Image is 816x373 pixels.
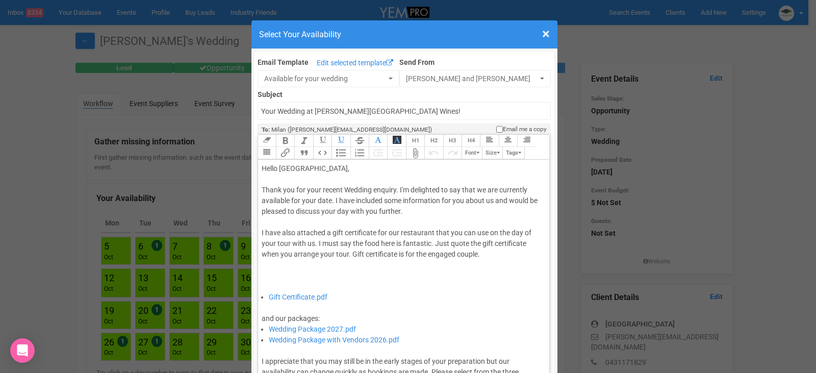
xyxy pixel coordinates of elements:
[468,137,475,144] span: H4
[406,73,538,84] span: [PERSON_NAME] and [PERSON_NAME]
[264,73,386,84] span: Available for your wedding
[262,163,543,174] div: Hello [GEOGRAPHIC_DATA],
[443,135,462,147] button: Heading 3
[399,55,551,67] label: Send From
[259,28,550,41] h4: Select Your Availability
[499,135,517,147] button: Align Center
[269,336,399,344] a: Wedding Package with Vendors 2026.pdf
[369,135,387,147] button: Font Colour
[331,135,350,147] button: Underline Colour
[258,57,309,67] label: Email Template
[369,147,387,159] button: Decrease Level
[443,147,462,159] button: Redo
[449,137,456,144] span: H3
[503,125,547,134] span: Email me a copy
[502,147,524,159] button: Tags
[406,147,424,159] button: Attach Files
[314,57,396,70] a: Edit selected template
[10,338,35,363] div: Open Intercom Messenger
[258,87,551,100] label: Subject
[331,147,350,159] button: Bullets
[424,147,443,159] button: Undo
[262,185,543,292] div: Thank you for your recent Wedding enquiry. I'm delighted to say that we are currently available f...
[262,126,270,133] strong: To:
[412,137,419,144] span: H1
[276,147,294,159] button: Link
[350,147,369,159] button: Numbers
[387,147,405,159] button: Increase Level
[542,26,550,42] span: ×
[462,135,480,147] button: Heading 4
[258,135,276,147] button: Clear Formatting at cursor
[271,126,432,133] span: Milan ([PERSON_NAME][EMAIL_ADDRESS][DOMAIN_NAME])
[430,137,438,144] span: H2
[294,135,313,147] button: Italic
[480,135,498,147] button: Align Left
[406,135,424,147] button: Heading 1
[269,325,356,333] a: Wedding Package 2027.pdf
[387,135,405,147] button: Font Background
[462,147,482,159] button: Font
[313,147,331,159] button: Code
[294,147,313,159] button: Quote
[313,135,331,147] button: Underline
[517,135,535,147] button: Align Right
[269,293,327,301] a: Gift Certificate.pdf
[262,303,543,324] div: and our packages:
[276,135,294,147] button: Bold
[258,147,276,159] button: Align Justified
[350,135,369,147] button: Strikethrough
[424,135,443,147] button: Heading 2
[482,147,502,159] button: Size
